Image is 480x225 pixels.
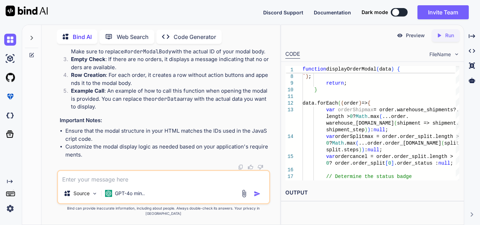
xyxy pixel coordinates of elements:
span: data.forEach [303,100,338,106]
div: 13 [285,107,293,113]
span: Math [332,140,344,146]
span: null [374,127,385,133]
span: ...order. [382,114,409,119]
span: ( [341,100,344,106]
span: ) [364,127,367,133]
span: ) [362,147,364,153]
li: Customize the modal display logic as needed based on your application's requirements. [65,143,269,159]
span: order [344,100,359,106]
p: Source [73,190,90,197]
span: ? order.order_split [329,160,385,166]
img: chat [4,34,16,46]
p: Web Search [117,33,149,41]
span: available</div> [338,67,382,73]
span: split.steps [326,147,358,153]
img: premium [4,91,16,102]
li: : For each order, it creates a row without action buttons and appends it to the modal body. [65,71,269,87]
button: Invite Team [417,5,469,19]
span: ( [356,140,358,146]
span: 0 [388,160,391,166]
img: attachment [240,190,248,198]
span: var [326,154,335,159]
img: copy [238,164,244,170]
span: shipment_step [326,127,364,133]
span: ( [338,100,341,106]
p: Bind can provide inaccurate information, including about people. Always double-check its answers.... [57,206,270,216]
span: ; [385,127,388,133]
div: 17 [285,173,293,180]
span: .max [344,140,356,146]
img: GPT-4o mini [105,190,112,197]
span: ` [303,74,305,79]
span: = order.warehouse_shipments?. [374,107,459,113]
span: ) [368,127,370,133]
span: ( [394,120,397,126]
img: preview [397,32,403,39]
img: like [248,164,253,170]
span: 1 [285,67,293,73]
span: : [370,127,373,133]
li: Ensure that the modal structure in your HTML matches the IDs used in the JavaScript code. [65,127,269,143]
span: split => [444,140,468,146]
img: Pick Models [92,191,98,197]
span: Documentation [314,9,351,15]
span: null [368,147,380,153]
h2: OUTPUT [281,185,464,201]
span: ; [450,160,453,166]
code: #orderModalBody [124,48,171,55]
h3: Important Notes: [60,117,269,125]
span: ; [309,74,311,79]
img: icon [254,190,261,197]
span: Discord Support [263,9,303,15]
p: Code Generator [174,33,216,41]
span: orderShipmax [338,107,374,113]
span: ...order.order_[DOMAIN_NAME] [359,140,441,146]
div: 8 [285,73,293,80]
span: { [368,100,370,106]
img: githubLight [4,72,16,84]
span: ( [376,66,379,72]
span: { [397,66,400,72]
div: 9 [285,80,293,87]
li: : If there are no orders, it displays a message indicating that no orders are available. [65,55,269,71]
span: .order_status : [394,160,439,166]
div: 14 [285,133,293,140]
span: 0 [326,140,329,146]
span: 0 [350,114,352,119]
span: var [326,107,335,113]
div: 18 [285,180,293,187]
span: ; [344,80,347,86]
span: data [379,66,391,72]
span: 0 [326,160,329,166]
div: 10 [285,87,293,93]
span: shipment => shipment. [397,120,459,126]
div: 16 [285,167,293,173]
span: ? [329,140,332,146]
span: function [303,66,326,72]
img: ai-studio [4,53,16,65]
span: warehouse_[DOMAIN_NAME] [326,120,394,126]
span: ordercancel = order.order_split.length > [335,154,453,159]
code: orderData [151,95,180,102]
span: : [364,147,367,153]
li: : An example of how to call this function when opening the modal is provided. You can replace the... [65,87,269,111]
p: Preview [406,32,425,39]
strong: Example Call [71,87,104,94]
span: ) [359,100,362,106]
div: 15 [285,153,293,160]
span: var [326,134,335,139]
p: Bind AI [73,33,92,41]
img: darkCloudIdeIcon [4,110,16,121]
span: ( [379,114,382,119]
span: ( [441,140,444,146]
span: ) [305,74,308,79]
span: null [439,160,450,166]
span: displayOrderModal [326,66,376,72]
div: CODE [285,50,300,59]
span: Math [356,114,368,119]
span: ) [391,66,394,72]
span: ? [353,114,356,119]
span: Dark mode [362,9,388,16]
span: ; [379,147,382,153]
span: ) [359,147,362,153]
